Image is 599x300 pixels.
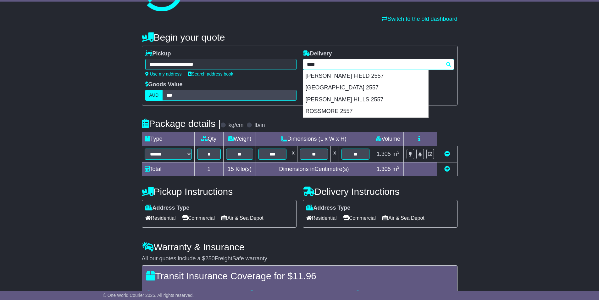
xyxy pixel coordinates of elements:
[256,132,372,146] td: Dimensions (L x W x H)
[145,213,176,223] span: Residential
[145,90,163,101] label: AUD
[142,118,221,129] h4: Package details |
[397,150,400,155] sup: 3
[228,166,234,172] span: 15
[142,255,458,262] div: All our quotes include a $ FreightSafe warranty.
[289,146,297,162] td: x
[382,16,457,22] a: Switch to the old dashboard
[142,132,194,146] td: Type
[303,82,428,94] div: [GEOGRAPHIC_DATA] 2557
[142,242,458,252] h4: Warranty & Insurance
[303,105,428,117] div: ROSSMORE 2557
[146,271,453,281] h4: Transit Insurance Coverage for $
[228,122,243,129] label: kg/cm
[145,71,182,76] a: Use my address
[194,132,224,146] td: Qty
[392,151,400,157] span: m
[306,213,337,223] span: Residential
[392,166,400,172] span: m
[343,213,376,223] span: Commercial
[145,50,171,57] label: Pickup
[103,293,194,298] span: © One World Courier 2025. All rights reserved.
[377,151,391,157] span: 1.305
[444,151,450,157] a: Remove this item
[142,162,194,176] td: Total
[205,255,215,262] span: 250
[303,50,332,57] label: Delivery
[145,205,190,212] label: Address Type
[331,146,339,162] td: x
[444,166,450,172] a: Add new item
[224,132,256,146] td: Weight
[182,213,215,223] span: Commercial
[303,186,458,197] h4: Delivery Instructions
[254,122,265,129] label: lb/in
[397,165,400,170] sup: 3
[352,291,457,297] div: If your package is stolen
[188,71,233,76] a: Search address book
[221,213,263,223] span: Air & Sea Depot
[256,162,372,176] td: Dimensions in Centimetre(s)
[142,32,458,42] h4: Begin your quote
[382,213,424,223] span: Air & Sea Depot
[306,205,351,212] label: Address Type
[224,162,256,176] td: Kilo(s)
[303,94,428,106] div: [PERSON_NAME] HILLS 2557
[194,162,224,176] td: 1
[372,132,404,146] td: Volume
[377,166,391,172] span: 1.305
[293,271,316,281] span: 11.96
[142,186,297,197] h4: Pickup Instructions
[303,70,428,82] div: [PERSON_NAME] FIELD 2557
[247,291,352,297] div: Damage to your package
[145,81,183,88] label: Goods Value
[143,291,247,297] div: Loss of your package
